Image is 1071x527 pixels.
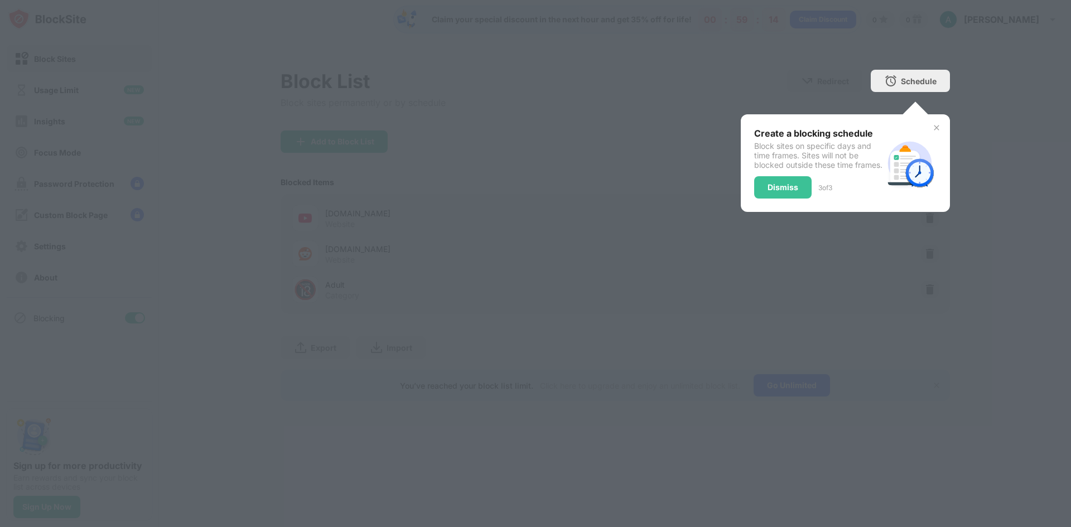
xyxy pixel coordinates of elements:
img: schedule.svg [883,137,937,190]
div: Schedule [901,76,937,86]
div: Block sites on specific days and time frames. Sites will not be blocked outside these time frames. [754,141,883,170]
img: x-button.svg [932,123,941,132]
div: 3 of 3 [818,183,832,192]
div: Dismiss [768,183,798,192]
div: Create a blocking schedule [754,128,883,139]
